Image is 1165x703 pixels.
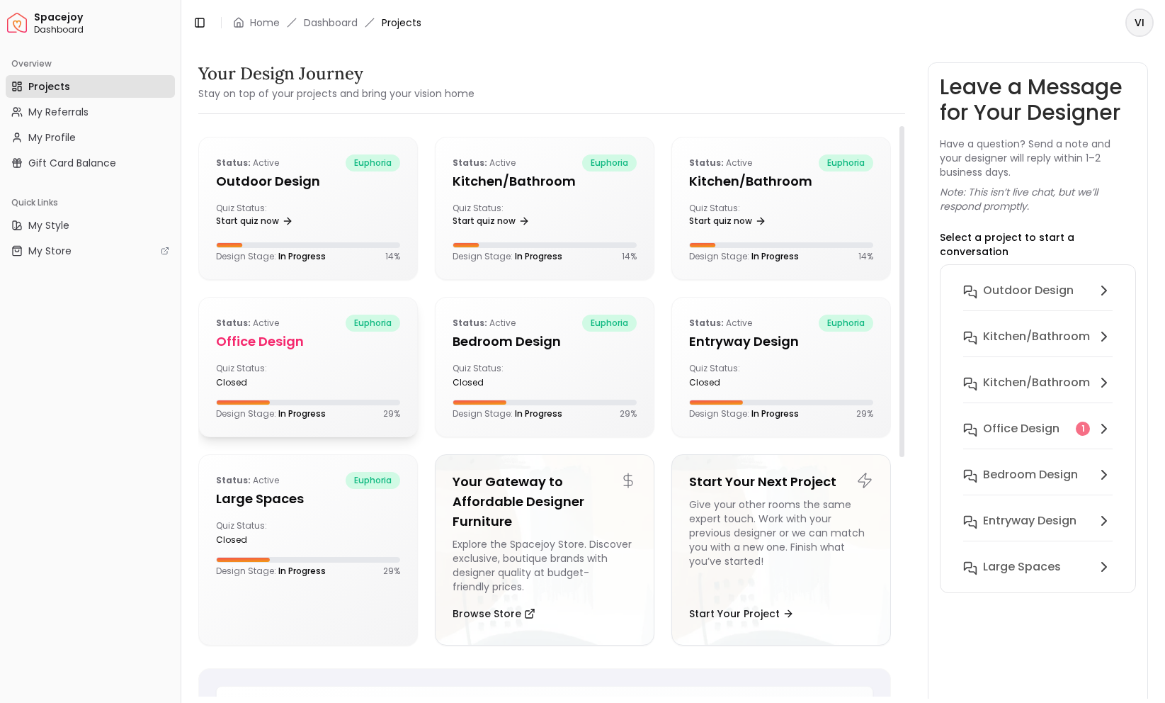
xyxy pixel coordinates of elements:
[216,203,302,231] div: Quiz Status:
[751,250,799,262] span: In Progress
[28,218,69,232] span: My Style
[1125,9,1154,37] button: VI
[216,566,326,577] p: Design Stage:
[6,52,175,75] div: Overview
[671,454,891,646] a: Start Your Next ProjectGive your other rooms the same expert touch. Work with your previous desig...
[983,558,1061,575] h6: Large Spaces
[856,408,873,420] p: 29 %
[6,152,175,174] a: Gift Card Balance
[983,328,1090,345] h6: Kitchen/Bathroom
[385,251,400,262] p: 14 %
[28,244,72,258] span: My Store
[216,377,302,388] div: closed
[216,171,400,191] h5: Outdoor design
[689,332,873,351] h5: entryway design
[198,62,474,85] h3: Your Design Journey
[6,191,175,214] div: Quick Links
[216,489,400,509] h5: Large Spaces
[216,520,302,546] div: Quiz Status:
[453,315,516,332] p: active
[304,16,358,30] a: Dashboard
[858,251,873,262] p: 14 %
[689,171,873,191] h5: Kitchen/Bathroom
[983,512,1076,529] h6: entryway design
[453,600,535,628] button: Browse Store
[940,74,1136,125] h3: Leave a Message for Your Designer
[278,565,326,577] span: In Progress
[278,407,326,420] span: In Progress
[689,203,775,231] div: Quiz Status:
[819,154,873,171] span: euphoria
[216,317,251,329] b: Status:
[582,315,637,332] span: euphoria
[6,240,175,262] a: My Store
[216,408,326,420] p: Design Stage:
[233,16,421,30] nav: breadcrumb
[6,75,175,98] a: Projects
[940,185,1136,213] p: Note: This isn’t live chat, but we’ll respond promptly.
[819,315,873,332] span: euphoria
[382,16,421,30] span: Projects
[6,101,175,123] a: My Referrals
[620,408,637,420] p: 29 %
[346,154,400,171] span: euphoria
[453,157,487,169] b: Status:
[453,472,637,532] h5: Your Gateway to Affordable Designer Furniture
[689,315,752,332] p: active
[216,474,251,486] b: Status:
[453,211,530,231] a: Start quiz now
[216,154,279,171] p: active
[952,415,1124,461] button: Office design1
[952,553,1124,581] button: Large Spaces
[940,230,1136,259] p: Select a project to start a conversation
[689,317,724,329] b: Status:
[453,363,539,388] div: Quiz Status:
[952,507,1124,553] button: entryway design
[216,534,302,546] div: closed
[216,315,279,332] p: active
[346,472,400,489] span: euphoria
[216,211,293,231] a: Start quiz now
[582,154,637,171] span: euphoria
[6,126,175,149] a: My Profile
[689,408,799,420] p: Design Stage:
[346,315,400,332] span: euphoria
[1127,10,1152,35] span: VI
[751,407,799,420] span: In Progress
[689,600,794,628] button: Start Your Project
[453,154,516,171] p: active
[278,250,326,262] span: In Progress
[453,317,487,329] b: Status:
[689,497,873,594] div: Give your other rooms the same expert touch. Work with your previous designer or we can match you...
[216,472,279,489] p: active
[453,537,637,594] div: Explore the Spacejoy Store. Discover exclusive, boutique brands with designer quality at budget-f...
[216,157,251,169] b: Status:
[689,157,724,169] b: Status:
[383,408,400,420] p: 29 %
[28,130,76,145] span: My Profile
[689,211,766,231] a: Start quiz now
[1076,422,1090,436] div: 1
[983,420,1059,437] h6: Office design
[983,466,1078,483] h6: Bedroom design
[34,24,175,35] span: Dashboard
[983,282,1074,299] h6: Outdoor design
[216,332,400,351] h5: Office design
[34,11,175,24] span: Spacejoy
[28,156,116,170] span: Gift Card Balance
[435,454,654,646] a: Your Gateway to Affordable Designer FurnitureExplore the Spacejoy Store. Discover exclusive, bout...
[689,472,873,492] h5: Start Your Next Project
[250,16,280,30] a: Home
[198,86,474,101] small: Stay on top of your projects and bring your vision home
[940,137,1136,179] p: Have a question? Send a note and your designer will reply within 1–2 business days.
[28,105,89,119] span: My Referrals
[383,566,400,577] p: 29 %
[216,251,326,262] p: Design Stage:
[453,408,562,420] p: Design Stage:
[952,369,1124,415] button: Kitchen/Bathroom
[6,214,175,237] a: My Style
[216,363,302,388] div: Quiz Status:
[689,363,775,388] div: Quiz Status:
[7,13,27,33] a: Spacejoy
[453,332,637,351] h5: Bedroom design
